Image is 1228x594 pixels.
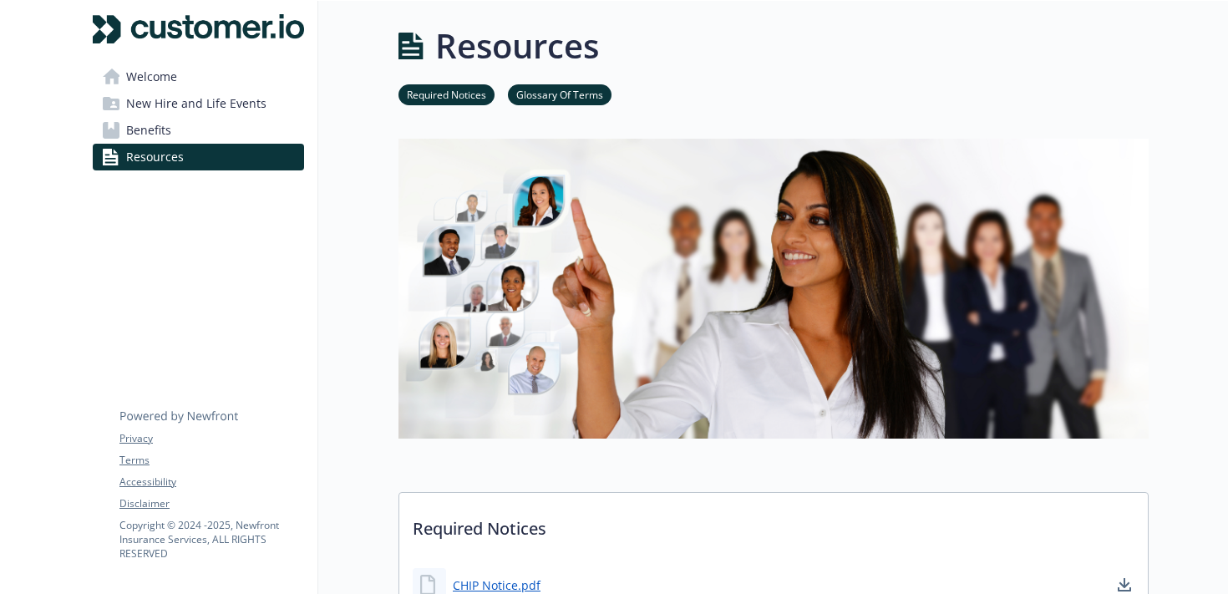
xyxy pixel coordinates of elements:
[126,117,171,144] span: Benefits
[93,63,304,90] a: Welcome
[119,453,303,468] a: Terms
[453,576,540,594] a: CHIP Notice.pdf
[508,86,611,102] a: Glossary Of Terms
[435,21,599,71] h1: Resources
[399,493,1148,555] p: Required Notices
[398,139,1149,439] img: resources page banner
[126,144,184,170] span: Resources
[93,144,304,170] a: Resources
[398,86,495,102] a: Required Notices
[93,90,304,117] a: New Hire and Life Events
[119,431,303,446] a: Privacy
[93,117,304,144] a: Benefits
[119,518,303,561] p: Copyright © 2024 - 2025 , Newfront Insurance Services, ALL RIGHTS RESERVED
[126,63,177,90] span: Welcome
[126,90,266,117] span: New Hire and Life Events
[119,496,303,511] a: Disclaimer
[119,475,303,490] a: Accessibility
